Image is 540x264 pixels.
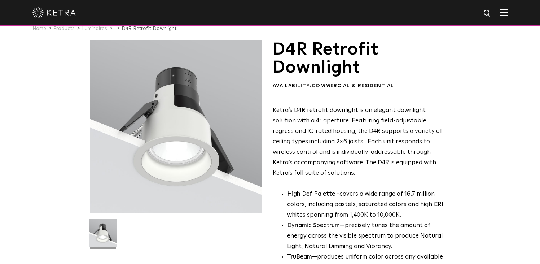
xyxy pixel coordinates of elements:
div: Availability: [273,82,448,90]
a: Luminaires [82,26,107,31]
h1: D4R Retrofit Downlight [273,40,448,77]
a: D4R Retrofit Downlight [122,26,176,31]
a: Products [53,26,75,31]
p: Ketra’s D4R retrofit downlight is an elegant downlight solution with a 4” aperture. Featuring fie... [273,105,448,178]
p: covers a wide range of 16.7 million colors, including pastels, saturated colors and high CRI whit... [287,189,448,221]
li: —precisely tunes the amount of energy across the visible spectrum to produce Natural Light, Natur... [287,221,448,252]
img: D4R Retrofit Downlight [89,219,117,252]
strong: High Def Palette - [287,191,339,197]
strong: TruBeam [287,254,312,260]
img: Hamburger%20Nav.svg [500,9,508,16]
span: Commercial & Residential [312,83,394,88]
a: Home [32,26,46,31]
img: ketra-logo-2019-white [32,7,76,18]
img: search icon [483,9,492,18]
strong: Dynamic Spectrum [287,222,340,229]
